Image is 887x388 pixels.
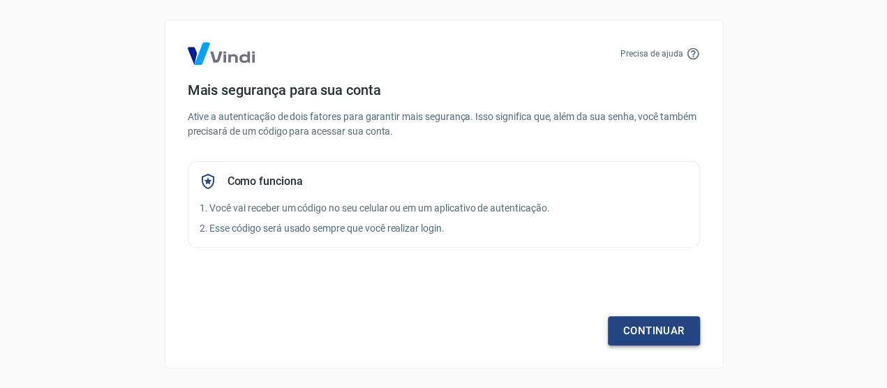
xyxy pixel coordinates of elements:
h5: Como funciona [228,174,303,188]
a: Continuar [608,316,700,345]
p: Precisa de ajuda [620,47,683,60]
p: 2. Esse código será usado sempre que você realizar login. [200,221,688,236]
p: Ative a autenticação de dois fatores para garantir mais segurança. Isso significa que, além da su... [188,110,700,139]
h4: Mais segurança para sua conta [188,82,700,98]
p: 1. Você vai receber um código no seu celular ou em um aplicativo de autenticação. [200,201,688,216]
img: Logo Vind [188,43,255,65]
